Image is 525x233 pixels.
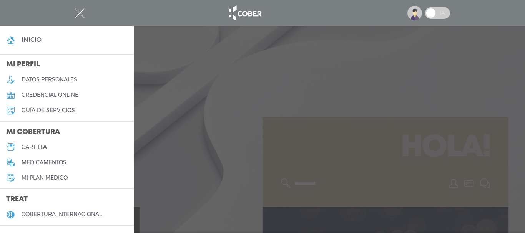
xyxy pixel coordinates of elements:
img: Cober_menu-close-white.svg [75,8,85,18]
h5: credencial online [22,92,78,98]
h5: medicamentos [22,159,66,166]
h5: guía de servicios [22,107,75,114]
h5: cartilla [22,144,47,150]
h5: datos personales [22,76,77,83]
img: profile-placeholder.svg [407,6,422,20]
h4: inicio [22,36,42,43]
img: logo_cober_home-white.png [224,4,265,22]
h5: cobertura internacional [22,211,102,218]
h5: Mi plan médico [22,175,68,181]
